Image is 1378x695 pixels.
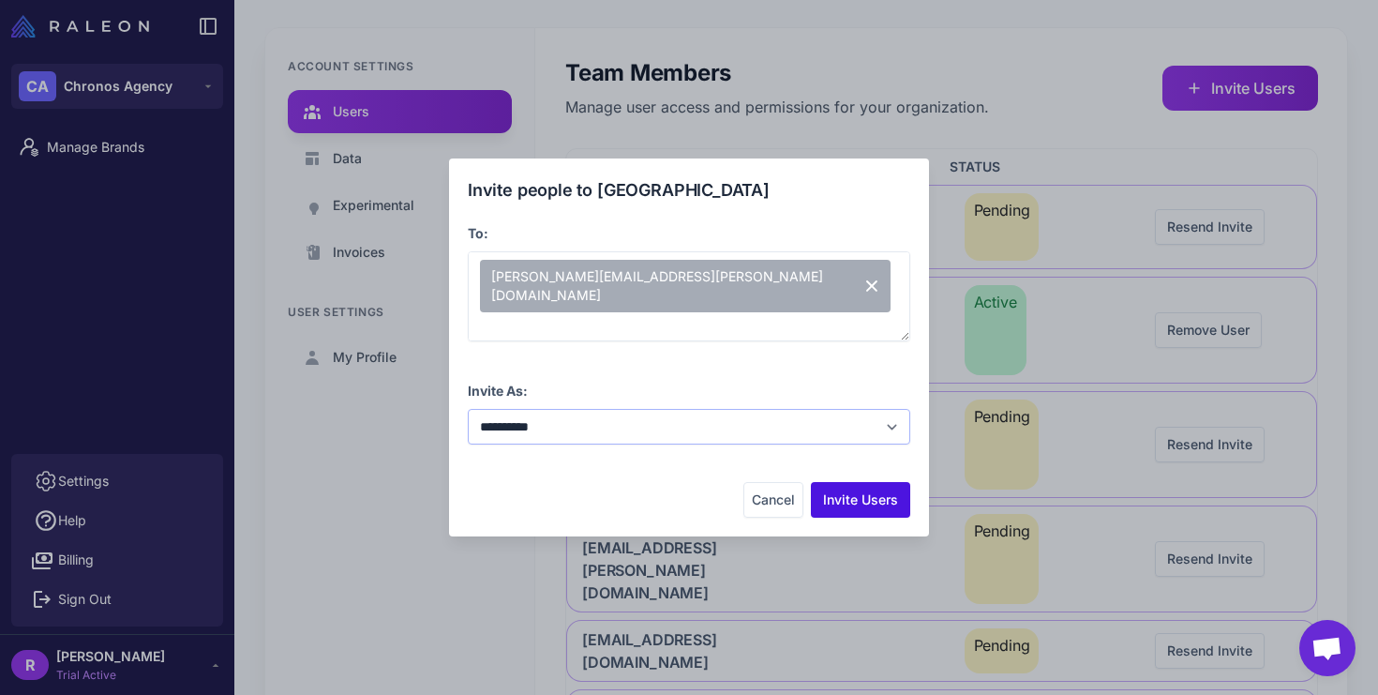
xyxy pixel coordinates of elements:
[480,260,891,312] span: [PERSON_NAME][EMAIL_ADDRESS][PERSON_NAME][DOMAIN_NAME]
[811,482,910,518] button: Invite Users
[468,225,488,241] label: To:
[468,383,528,399] label: Invite As:
[743,482,803,518] button: Cancel
[468,177,910,203] div: Invite people to [GEOGRAPHIC_DATA]
[1299,620,1356,676] div: Open chat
